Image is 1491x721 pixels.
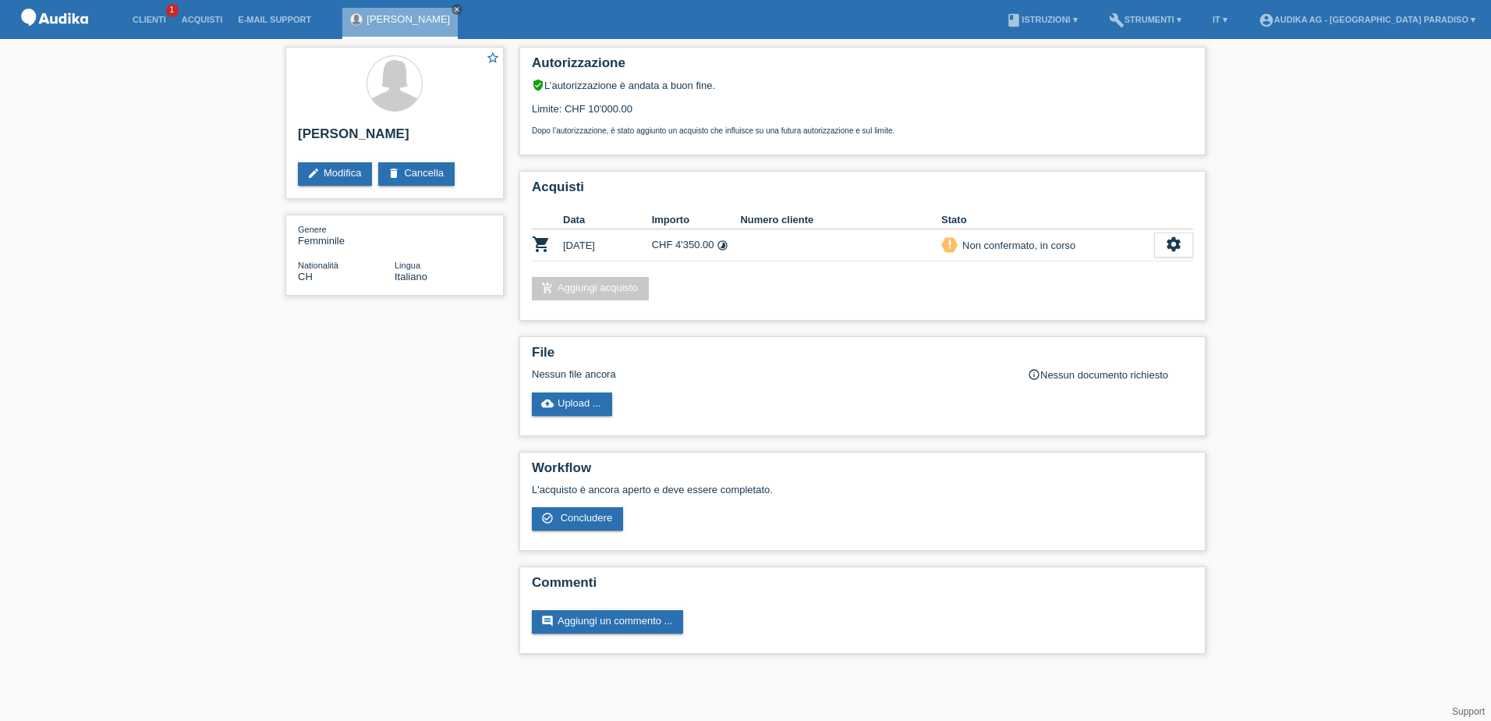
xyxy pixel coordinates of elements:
[378,162,455,186] a: deleteCancella
[541,512,554,524] i: check_circle_outline
[532,126,1193,135] p: Dopo l’autorizzazione, è stato aggiunto un acquisto che influisce su una futura autorizzazione e ...
[941,211,1154,229] th: Stato
[563,229,652,261] td: [DATE]
[486,51,500,67] a: star_border
[1109,12,1124,28] i: build
[532,345,1193,368] h2: File
[1101,15,1189,24] a: buildStrumenti ▾
[944,239,955,250] i: priority_high
[298,223,395,247] div: Femminile
[541,615,554,627] i: comment
[958,237,1075,254] div: Non confermato, in corso
[532,55,1193,79] h2: Autorizzazione
[532,392,612,416] a: cloud_uploadUpload ...
[125,15,174,24] a: Clienti
[166,4,179,17] span: 1
[532,484,1193,495] p: L'acquisto è ancora aperto e deve essere completato.
[541,282,554,294] i: add_shopping_cart
[532,235,551,254] i: POSP00026597
[298,225,327,234] span: Genere
[532,507,623,531] a: check_circle_outline Concludere
[532,368,1008,380] div: Nessun file ancora
[298,126,491,150] h2: [PERSON_NAME]
[452,4,462,15] a: close
[1205,15,1235,24] a: IT ▾
[298,162,372,186] a: editModifica
[652,229,741,261] td: CHF 4'350.00
[298,261,338,270] span: Nationalità
[717,240,728,251] i: 24 rate
[395,261,420,270] span: Lingua
[1259,12,1274,28] i: account_circle
[532,91,1193,135] div: Limite: CHF 10'000.00
[367,13,450,25] a: [PERSON_NAME]
[16,30,94,42] a: POS — MF Group
[532,460,1193,484] h2: Workflow
[532,610,683,634] a: commentAggiungi un commento ...
[1251,15,1483,24] a: account_circleAudika AG - [GEOGRAPHIC_DATA] Paradiso ▾
[395,271,427,282] span: Italiano
[174,15,231,24] a: Acquisti
[1028,368,1040,381] i: info_outline
[298,271,313,282] span: Svizzera
[486,51,500,65] i: star_border
[740,211,941,229] th: Numero cliente
[1165,236,1182,253] i: settings
[307,167,320,179] i: edit
[1028,368,1193,381] div: Nessun documento richiesto
[998,15,1085,24] a: bookIstruzioni ▾
[388,167,400,179] i: delete
[532,79,1193,91] div: L’autorizzazione è andata a buon fine.
[1006,12,1022,28] i: book
[563,211,652,229] th: Data
[532,179,1193,203] h2: Acquisti
[541,397,554,410] i: cloud_upload
[561,512,613,524] span: Concludere
[532,79,544,91] i: verified_user
[230,15,319,24] a: E-mail Support
[532,575,1193,598] h2: Commenti
[1452,706,1485,717] a: Support
[532,277,649,300] a: add_shopping_cartAggiungi acquisto
[652,211,741,229] th: Importo
[453,5,461,13] i: close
